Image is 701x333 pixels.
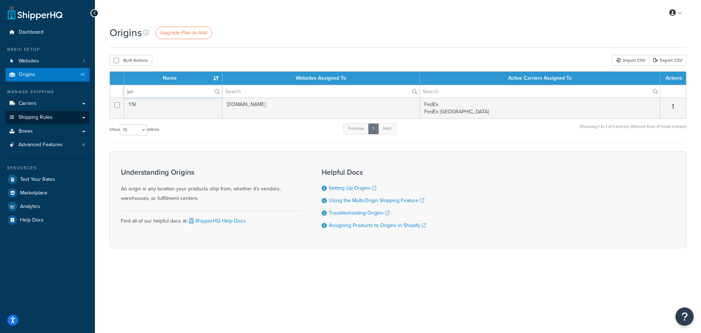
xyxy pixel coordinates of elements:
div: Find all of our helpful docs at: [121,211,303,226]
span: Analytics [20,204,40,210]
li: Advanced Features [5,138,89,152]
div: Import CSV [612,55,649,66]
select: Showentries [120,124,147,135]
div: Manage Shipping [5,89,89,95]
span: 4 [82,142,85,148]
span: 41 [81,72,85,78]
a: Test Your Rates [5,173,89,186]
button: Bulk Actions [110,55,152,66]
a: Troubleshooting Origins [329,209,390,217]
a: Using the Multi-Origin Shipping Feature [329,197,424,204]
a: Next [378,123,396,134]
div: Basic Setup [5,46,89,53]
td: [DOMAIN_NAME] [222,98,420,118]
h1: Origins [110,26,142,40]
a: 1 [368,123,379,134]
input: Search [420,85,660,98]
span: Upgrade Plan to Add [160,29,207,37]
a: ShipperHQ Help Docs [188,217,246,225]
li: Origins [5,68,89,82]
span: Websites [19,58,39,64]
input: Search [222,85,420,98]
h3: Helpful Docs [322,168,426,176]
th: Name : activate to sort column ascending [124,72,222,85]
a: Dashboard [5,26,89,39]
th: Active Carriers Assigned To [420,72,660,85]
span: Origins [19,72,35,78]
a: Marketplace [5,186,89,200]
label: Show entries [110,124,159,135]
th: Websites Assigned To [222,72,420,85]
a: Origins 41 [5,68,89,82]
a: Previous [343,123,369,134]
a: Setting Up Origins [329,184,376,192]
a: Carriers [5,97,89,110]
li: Websites [5,54,89,68]
h3: Understanding Origins [121,168,303,176]
span: Boxes [19,128,33,135]
th: Actions [660,72,686,85]
a: Boxes [5,125,89,138]
span: 1 [83,58,85,64]
td: FedEx FedEx [GEOGRAPHIC_DATA] [420,98,660,118]
input: Search [124,85,222,98]
button: Open Resource Center [675,307,694,326]
a: Export CSV [649,55,686,66]
td: YSI [124,98,222,118]
a: Advanced Features 4 [5,138,89,152]
span: Dashboard [19,29,43,35]
span: Marketplace [20,190,47,196]
a: Assigning Products to Origins in Shopify [329,222,426,229]
div: Resources [5,165,89,171]
a: Analytics [5,200,89,213]
span: Shipping Rules [19,114,53,121]
a: ShipperHQ Home [8,5,62,20]
a: Websites 1 [5,54,89,68]
a: Help Docs [5,213,89,227]
a: Shipping Rules [5,111,89,124]
div: An origin is any location your products ship from, whether it's vendors, warehouses, or fulfillme... [121,168,303,203]
span: Advanced Features [19,142,63,148]
a: Upgrade Plan to Add [156,27,212,39]
span: Test Your Rates [20,177,55,183]
span: Carriers [19,101,37,107]
div: Showing 1 to 1 of 1 entries (filtered from 41 total entries) [580,122,686,138]
span: Help Docs [20,217,44,223]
